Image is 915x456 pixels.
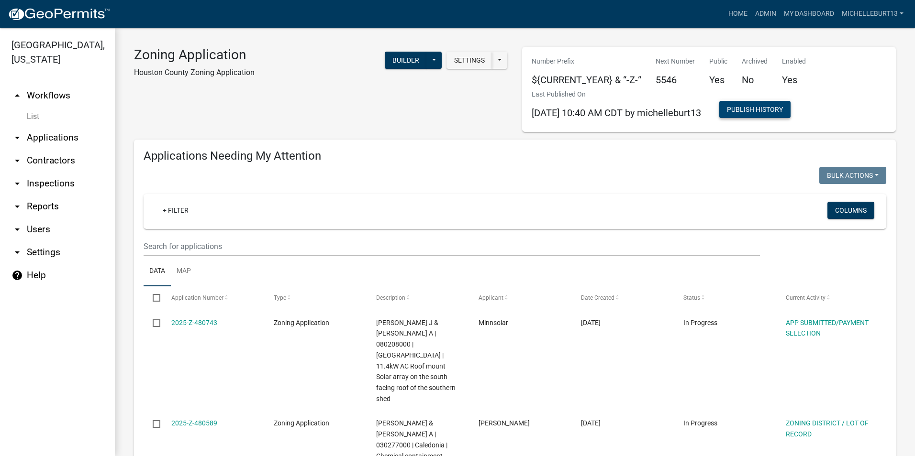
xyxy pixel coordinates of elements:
[782,74,806,86] h5: Yes
[719,107,791,114] wm-modal-confirm: Workflow Publish History
[144,149,886,163] h4: Applications Needing My Attention
[581,319,601,326] span: 09/18/2025
[264,286,367,309] datatable-header-cell: Type
[11,224,23,235] i: arrow_drop_down
[11,247,23,258] i: arrow_drop_down
[376,319,456,402] span: PLZAK,WM J & MAUREEN A | 080208000 | La Crescent | 11.4kW AC Roof mount Solar array on the south ...
[274,319,329,326] span: Zoning Application
[11,155,23,166] i: arrow_drop_down
[581,419,601,427] span: 09/18/2025
[751,5,780,23] a: Admin
[479,294,503,301] span: Applicant
[656,74,695,86] h5: 5546
[532,107,701,119] span: [DATE] 10:40 AM CDT by michelleburt13
[780,5,838,23] a: My Dashboard
[171,256,197,287] a: Map
[572,286,674,309] datatable-header-cell: Date Created
[479,419,530,427] span: Joe Schieber
[171,319,217,326] a: 2025-Z-480743
[155,202,196,219] a: + Filter
[144,256,171,287] a: Data
[162,286,264,309] datatable-header-cell: Application Number
[376,294,405,301] span: Description
[144,286,162,309] datatable-header-cell: Select
[674,286,777,309] datatable-header-cell: Status
[274,419,329,427] span: Zoning Application
[742,74,768,86] h5: No
[532,89,701,99] p: Last Published On
[777,286,879,309] datatable-header-cell: Current Activity
[171,419,217,427] a: 2025-Z-480589
[532,74,641,86] h5: ${CURRENT_YEAR} & “-Z-“
[719,101,791,118] button: Publish History
[725,5,751,23] a: Home
[385,52,427,69] button: Builder
[581,294,614,301] span: Date Created
[709,74,727,86] h5: Yes
[683,319,717,326] span: In Progress
[11,201,23,212] i: arrow_drop_down
[11,132,23,143] i: arrow_drop_down
[11,270,23,281] i: help
[134,67,255,78] p: Houston County Zoning Application
[656,56,695,66] p: Next Number
[274,294,286,301] span: Type
[827,202,874,219] button: Columns
[786,419,869,438] a: ZONING DISTRICT / LOT OF RECORD
[171,294,223,301] span: Application Number
[11,178,23,189] i: arrow_drop_down
[469,286,572,309] datatable-header-cell: Applicant
[134,47,255,63] h3: Zoning Application
[819,167,886,184] button: Bulk Actions
[11,90,23,101] i: arrow_drop_up
[446,52,492,69] button: Settings
[683,294,700,301] span: Status
[709,56,727,66] p: Public
[786,294,826,301] span: Current Activity
[782,56,806,66] p: Enabled
[532,56,641,66] p: Number Prefix
[838,5,907,23] a: michelleburt13
[742,56,768,66] p: Archived
[144,237,760,256] input: Search for applications
[786,319,869,337] a: APP SUBMITTED/PAYMENT SELECTION
[683,419,717,427] span: In Progress
[367,286,469,309] datatable-header-cell: Description
[479,319,508,326] span: Minnsolar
